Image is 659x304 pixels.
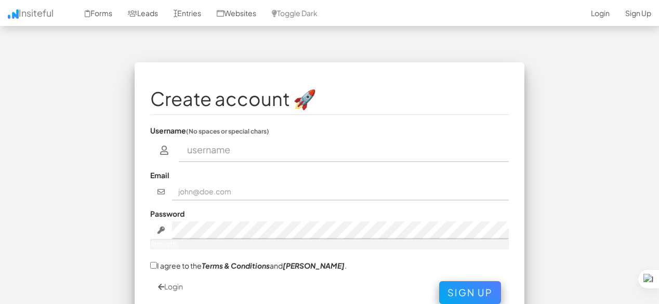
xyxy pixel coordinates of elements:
a: Terms & Conditions [202,261,270,270]
input: john@doe.com [172,183,509,201]
label: Username [150,125,269,136]
label: Email [150,170,169,180]
input: username [179,138,509,162]
label: Password [150,208,184,219]
input: I agree to theTerms & Conditionsand[PERSON_NAME]. [150,262,157,269]
h1: Create account 🚀 [150,88,509,109]
a: Login [158,282,183,291]
small: (No spaces or special chars) [186,127,269,135]
a: [PERSON_NAME] [283,261,345,270]
img: icon.png [8,9,19,19]
label: I agree to the and . [150,260,347,271]
button: Sign Up [439,281,501,304]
